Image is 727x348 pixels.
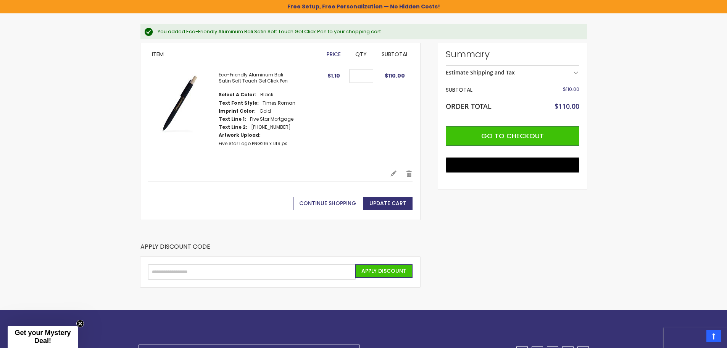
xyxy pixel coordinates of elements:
[219,71,288,84] a: Eco-Friendly Aluminum Bali Satin Soft Touch Gel Click Pen
[446,157,579,173] button: Buy with GPay
[219,92,256,98] dt: Select A Color
[355,50,367,58] span: Qty
[8,326,78,348] div: Get your Mystery Deal!Close teaser
[363,197,413,210] button: Update Cart
[15,329,71,345] span: Get your Mystery Deal!
[219,132,261,138] dt: Artwork Upload
[148,72,219,162] a: Eco-Friendly Aluminum Bali Satin Soft Touch Gel Click Pen-Black
[219,140,261,147] a: Five Star Logo.PNG
[158,28,579,35] div: You added Eco-Friendly Aluminum Bali Satin Soft Touch Gel Click Pen to your shopping cart.
[299,199,356,207] span: Continue Shopping
[664,327,727,348] iframe: Google Customer Reviews
[555,102,579,111] span: $110.00
[446,84,535,96] th: Subtotal
[250,116,293,122] dd: Five Star Mortgage
[446,48,579,60] strong: Summary
[481,131,544,141] span: Go to Checkout
[385,72,405,79] span: $110.00
[563,86,579,92] span: $110.00
[260,92,273,98] dd: Black
[263,100,295,106] dd: Times Roman
[219,108,256,114] dt: Imprint Color
[219,116,246,122] dt: Text Line 1
[446,100,492,111] strong: Order Total
[152,50,164,58] span: Item
[293,197,362,210] a: Continue Shopping
[76,320,84,327] button: Close teaser
[446,69,515,76] strong: Estimate Shipping and Tax
[219,141,288,147] dd: 216 x 149 px.
[140,243,210,257] strong: Apply Discount Code
[446,126,579,146] button: Go to Checkout
[260,108,271,114] dd: Gold
[382,50,408,58] span: Subtotal
[327,72,340,79] span: $1.10
[219,124,247,130] dt: Text Line 2
[361,267,406,275] span: Apply Discount
[369,199,406,207] span: Update Cart
[520,163,530,168] text: ••••••
[148,72,211,135] img: Eco-Friendly Aluminum Bali Satin Soft Touch Gel Click Pen-Black
[219,100,259,106] dt: Text Font Style
[251,124,291,130] dd: [PHONE_NUMBER]
[327,50,341,58] span: Price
